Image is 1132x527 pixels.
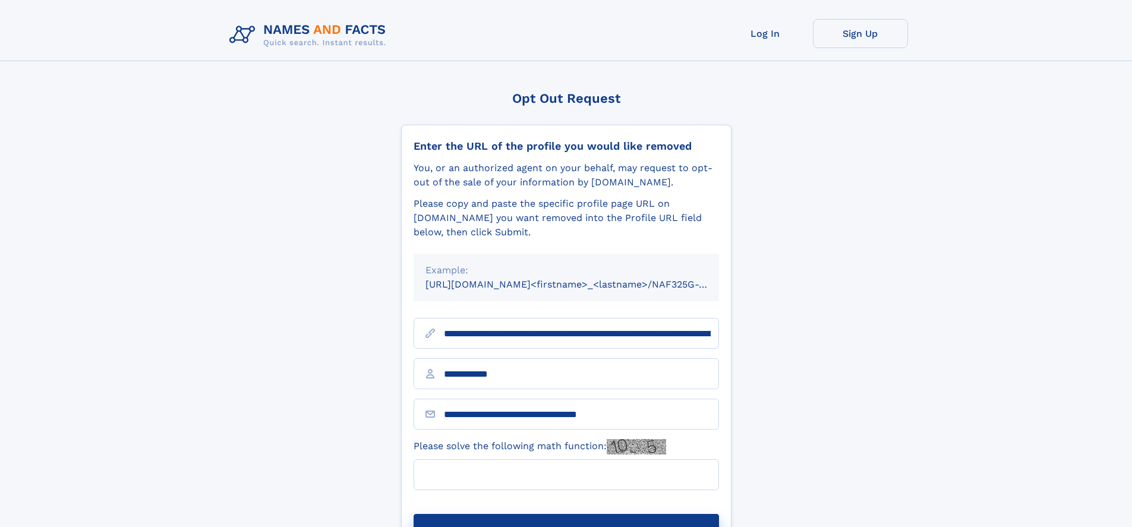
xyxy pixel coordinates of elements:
[813,19,908,48] a: Sign Up
[414,439,666,455] label: Please solve the following math function:
[225,19,396,51] img: Logo Names and Facts
[414,161,719,190] div: You, or an authorized agent on your behalf, may request to opt-out of the sale of your informatio...
[718,19,813,48] a: Log In
[414,197,719,239] div: Please copy and paste the specific profile page URL on [DOMAIN_NAME] you want removed into the Pr...
[414,140,719,153] div: Enter the URL of the profile you would like removed
[425,263,707,277] div: Example:
[425,279,742,290] small: [URL][DOMAIN_NAME]<firstname>_<lastname>/NAF325G-xxxxxxxx
[401,91,731,106] div: Opt Out Request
